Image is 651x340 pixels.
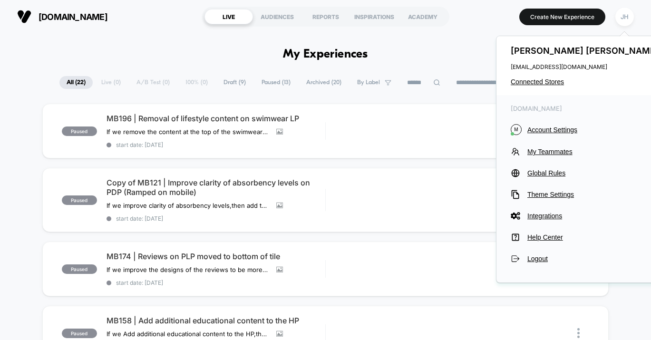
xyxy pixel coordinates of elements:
[299,76,349,89] span: Archived ( 20 )
[107,330,269,338] span: If we Add additional educational content to the HP,then CTR will increase,because visitors are be...
[577,328,580,338] img: close
[107,128,269,136] span: If we remove the content at the top of the swimwear page,then conversions will increase,because c...
[62,329,97,338] span: paused
[39,12,107,22] span: [DOMAIN_NAME]
[612,7,637,27] button: JH
[204,9,253,24] div: LIVE
[107,178,325,197] span: Copy of MB121 | Improve clarity of absorbency levels on PDP (Ramped on mobile)
[301,9,350,24] div: REPORTS
[62,264,97,274] span: paused
[107,114,325,123] span: MB196 | Removal of lifestyle content on swimwear LP
[59,76,93,89] span: All ( 22 )
[62,126,97,136] span: paused
[254,76,298,89] span: Paused ( 13 )
[107,279,325,286] span: start date: [DATE]
[107,215,325,222] span: start date: [DATE]
[107,141,325,148] span: start date: [DATE]
[511,124,522,135] i: M
[107,252,325,261] span: MB174 | Reviews on PLP moved to bottom of tile
[107,316,325,325] span: MB158 | Add additional educational content to the HP
[398,9,447,24] div: ACADEMY
[62,195,97,205] span: paused
[17,10,31,24] img: Visually logo
[615,8,634,26] div: JH
[253,9,301,24] div: AUDIENCES
[14,9,110,24] button: [DOMAIN_NAME]
[350,9,398,24] div: INSPIRATIONS
[107,266,269,273] span: If we improve the designs of the reviews to be more visible and credible,then conversions will in...
[216,76,253,89] span: Draft ( 9 )
[283,48,368,61] h1: My Experiences
[519,9,605,25] button: Create New Experience
[357,79,380,86] span: By Label
[107,202,269,209] span: If we improve clarity of absorbency levels,then add to carts & CR will increase,because users are...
